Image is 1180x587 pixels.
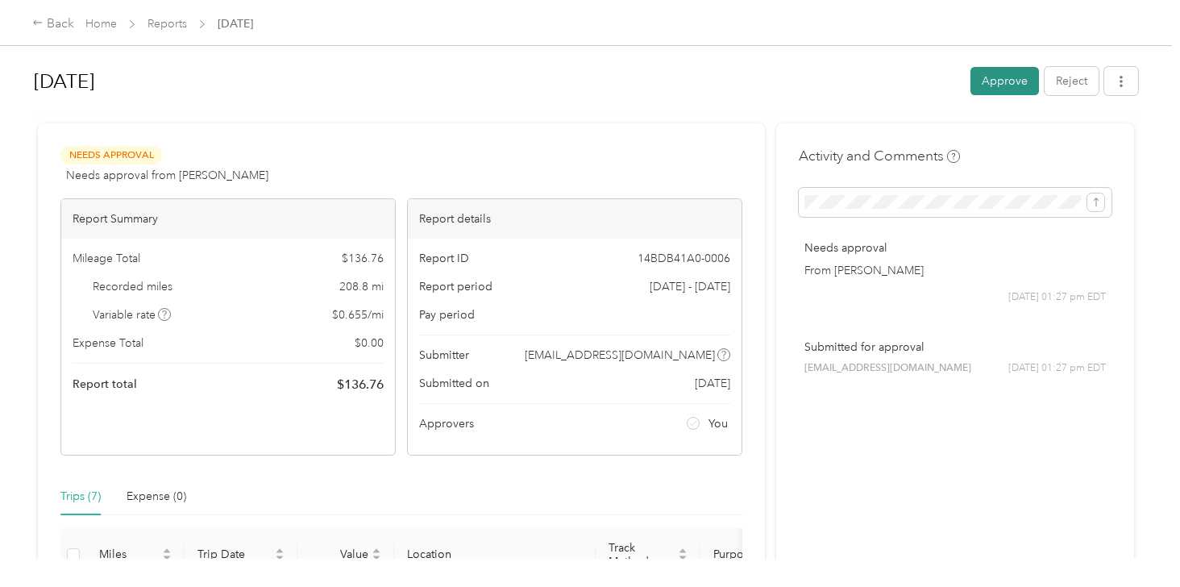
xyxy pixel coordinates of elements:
[127,488,186,506] div: Expense (0)
[73,376,137,393] span: Report total
[713,547,796,561] span: Purpose
[678,546,688,556] span: caret-up
[85,17,117,31] a: Home
[66,167,268,184] span: Needs approval from [PERSON_NAME]
[99,547,159,561] span: Miles
[275,553,285,563] span: caret-down
[339,278,384,295] span: 208.8 mi
[419,250,469,267] span: Report ID
[61,199,395,239] div: Report Summary
[1045,67,1099,95] button: Reject
[372,553,381,563] span: caret-down
[695,375,730,392] span: [DATE]
[650,278,730,295] span: [DATE] - [DATE]
[218,15,253,32] span: [DATE]
[93,306,172,323] span: Variable rate
[1008,361,1106,376] span: [DATE] 01:27 pm EDT
[275,546,285,556] span: caret-up
[197,547,272,561] span: Trip Date
[419,278,492,295] span: Report period
[185,528,297,582] th: Trip Date
[162,553,172,563] span: caret-down
[419,415,474,432] span: Approvers
[332,306,384,323] span: $ 0.655 / mi
[32,15,74,34] div: Back
[678,553,688,563] span: caret-down
[355,335,384,352] span: $ 0.00
[804,262,1106,279] p: From [PERSON_NAME]
[73,250,140,267] span: Mileage Total
[60,146,162,164] span: Needs Approval
[147,17,187,31] a: Reports
[799,146,960,166] h4: Activity and Comments
[525,347,715,364] span: [EMAIL_ADDRESS][DOMAIN_NAME]
[596,528,700,582] th: Track Method
[394,528,596,582] th: Location
[162,546,172,556] span: caret-up
[609,541,675,568] span: Track Method
[804,239,1106,256] p: Needs approval
[804,339,1106,356] p: Submitted for approval
[86,528,185,582] th: Miles
[700,528,821,582] th: Purpose
[342,250,384,267] span: $ 136.76
[419,306,475,323] span: Pay period
[60,488,101,506] div: Trips (7)
[408,199,742,239] div: Report details
[638,250,730,267] span: 14BDB41A0-0006
[419,375,489,392] span: Submitted on
[337,375,384,394] span: $ 136.76
[419,347,469,364] span: Submitter
[970,67,1039,95] button: Approve
[73,335,143,352] span: Expense Total
[1090,497,1180,587] iframe: Everlance-gr Chat Button Frame
[34,62,959,101] h1: Aug 2025
[297,528,394,582] th: Value
[372,546,381,556] span: caret-up
[708,415,728,432] span: You
[310,547,368,561] span: Value
[1008,290,1106,305] span: [DATE] 01:27 pm EDT
[93,278,172,295] span: Recorded miles
[804,361,971,376] span: [EMAIL_ADDRESS][DOMAIN_NAME]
